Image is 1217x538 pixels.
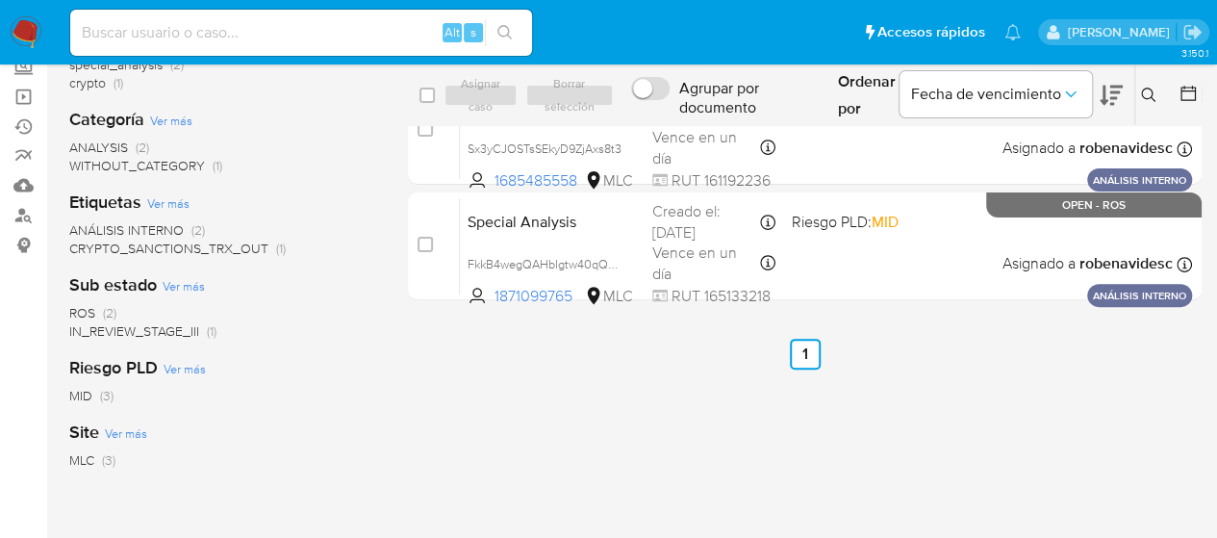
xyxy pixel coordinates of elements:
[485,19,524,46] button: search-icon
[877,22,985,42] span: Accesos rápidos
[1180,45,1207,61] span: 3.150.1
[470,23,476,41] span: s
[1182,22,1203,42] a: Salir
[70,20,532,45] input: Buscar usuario o caso...
[1067,23,1176,41] p: rociodaniela.benavidescatalan@mercadolibre.cl
[444,23,460,41] span: Alt
[1004,24,1021,40] a: Notificaciones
